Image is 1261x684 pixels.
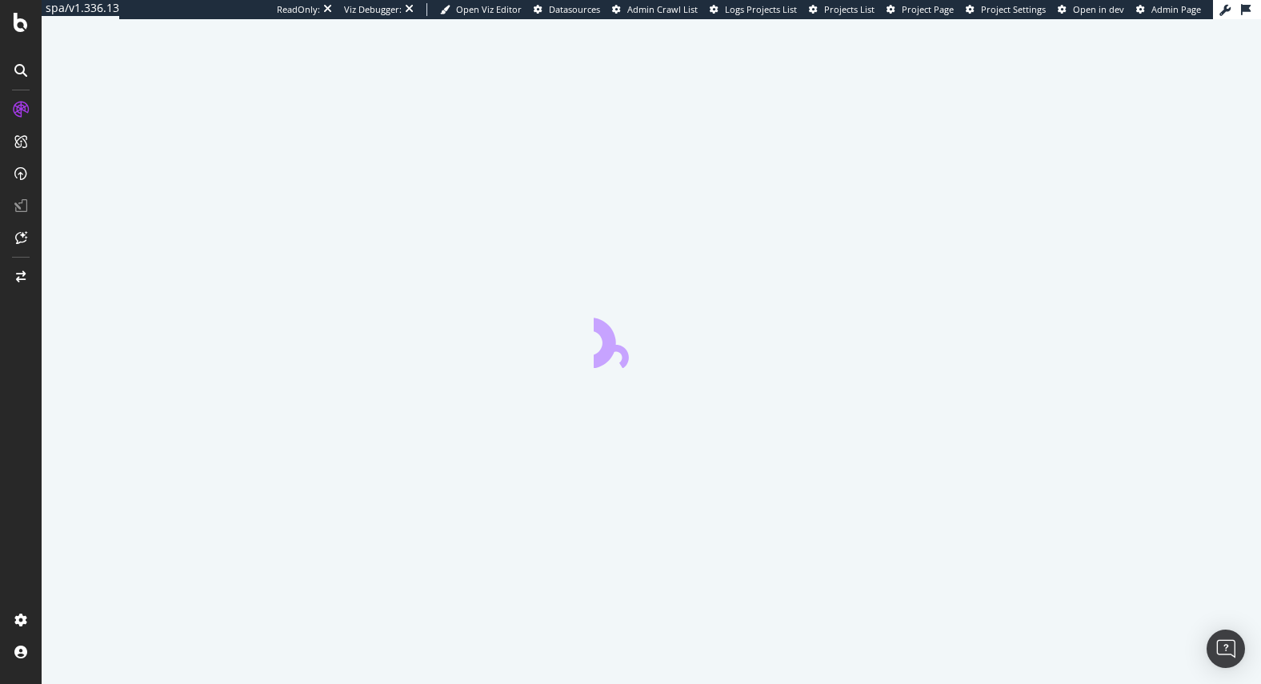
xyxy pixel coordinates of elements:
[534,3,600,16] a: Datasources
[1136,3,1201,16] a: Admin Page
[440,3,522,16] a: Open Viz Editor
[725,3,797,15] span: Logs Projects List
[549,3,600,15] span: Datasources
[1073,3,1124,15] span: Open in dev
[1207,630,1245,668] div: Open Intercom Messenger
[456,3,522,15] span: Open Viz Editor
[824,3,875,15] span: Projects List
[594,310,709,368] div: animation
[1151,3,1201,15] span: Admin Page
[627,3,698,15] span: Admin Crawl List
[612,3,698,16] a: Admin Crawl List
[887,3,954,16] a: Project Page
[344,3,402,16] div: Viz Debugger:
[981,3,1046,15] span: Project Settings
[1058,3,1124,16] a: Open in dev
[809,3,875,16] a: Projects List
[710,3,797,16] a: Logs Projects List
[277,3,320,16] div: ReadOnly:
[902,3,954,15] span: Project Page
[966,3,1046,16] a: Project Settings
